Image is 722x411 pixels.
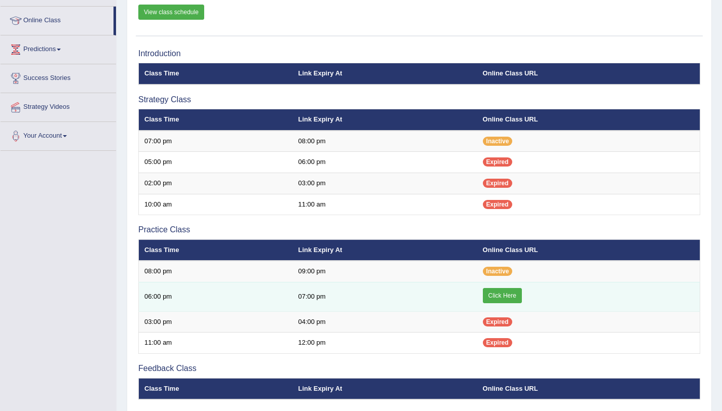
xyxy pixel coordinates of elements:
td: 03:00 pm [292,173,477,194]
a: Strategy Videos [1,93,116,118]
a: Predictions [1,35,116,61]
td: 07:00 pm [292,282,477,311]
a: View class schedule [138,5,204,20]
a: Your Account [1,122,116,147]
th: Link Expiry At [292,378,477,399]
td: 04:00 pm [292,311,477,333]
span: Expired [483,338,512,347]
th: Class Time [139,378,293,399]
th: Online Class URL [477,109,700,131]
td: 06:00 pm [139,282,293,311]
span: Inactive [483,137,513,146]
td: 08:00 pm [292,131,477,152]
td: 05:00 pm [139,152,293,173]
td: 11:00 am [292,194,477,215]
h3: Feedback Class [138,364,700,373]
a: Click Here [483,288,522,303]
span: Expired [483,179,512,188]
th: Class Time [139,109,293,131]
td: 11:00 am [139,333,293,354]
span: Expired [483,317,512,326]
td: 10:00 am [139,194,293,215]
th: Link Expiry At [292,63,477,85]
h3: Introduction [138,49,700,58]
td: 07:00 pm [139,131,293,152]
h3: Practice Class [138,225,700,234]
h3: Strategy Class [138,95,700,104]
td: 12:00 pm [292,333,477,354]
td: 09:00 pm [292,261,477,282]
a: Online Class [1,7,113,32]
th: Link Expiry At [292,239,477,261]
th: Class Time [139,63,293,85]
td: 03:00 pm [139,311,293,333]
span: Expired [483,200,512,209]
th: Class Time [139,239,293,261]
th: Link Expiry At [292,109,477,131]
a: Success Stories [1,64,116,90]
th: Online Class URL [477,239,700,261]
span: Expired [483,157,512,167]
span: Inactive [483,267,513,276]
td: 02:00 pm [139,173,293,194]
td: 06:00 pm [292,152,477,173]
td: 08:00 pm [139,261,293,282]
th: Online Class URL [477,378,700,399]
th: Online Class URL [477,63,700,85]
